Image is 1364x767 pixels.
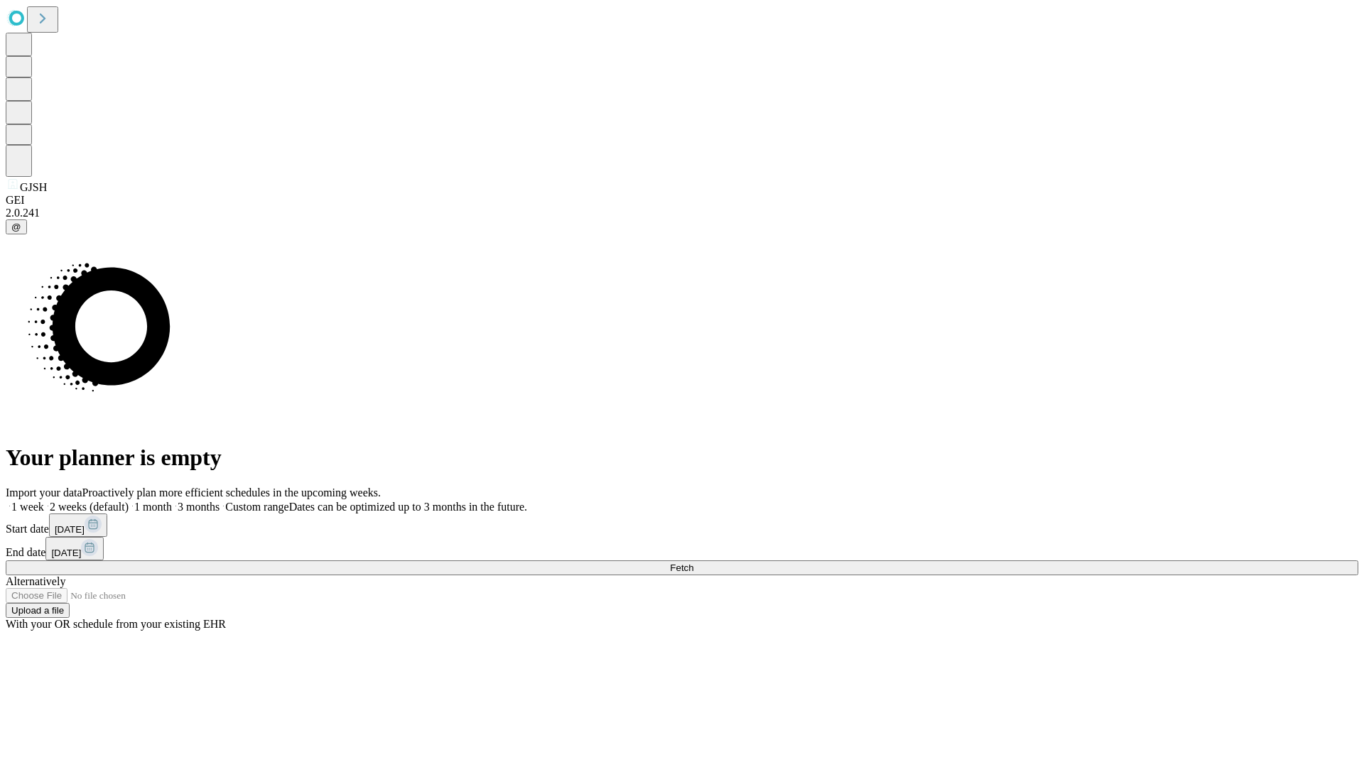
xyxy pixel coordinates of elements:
span: With your OR schedule from your existing EHR [6,618,226,630]
button: Fetch [6,560,1358,575]
span: @ [11,222,21,232]
span: 1 month [134,501,172,513]
span: GJSH [20,181,47,193]
div: GEI [6,194,1358,207]
span: Import your data [6,486,82,499]
button: Upload a file [6,603,70,618]
span: 3 months [178,501,220,513]
button: @ [6,219,27,234]
div: 2.0.241 [6,207,1358,219]
span: 2 weeks (default) [50,501,129,513]
span: Dates can be optimized up to 3 months in the future. [289,501,527,513]
div: Start date [6,513,1358,537]
h1: Your planner is empty [6,445,1358,471]
span: Proactively plan more efficient schedules in the upcoming weeks. [82,486,381,499]
span: Custom range [225,501,288,513]
button: [DATE] [45,537,104,560]
span: [DATE] [51,548,81,558]
button: [DATE] [49,513,107,537]
span: Alternatively [6,575,65,587]
span: 1 week [11,501,44,513]
span: Fetch [670,562,693,573]
span: [DATE] [55,524,85,535]
div: End date [6,537,1358,560]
